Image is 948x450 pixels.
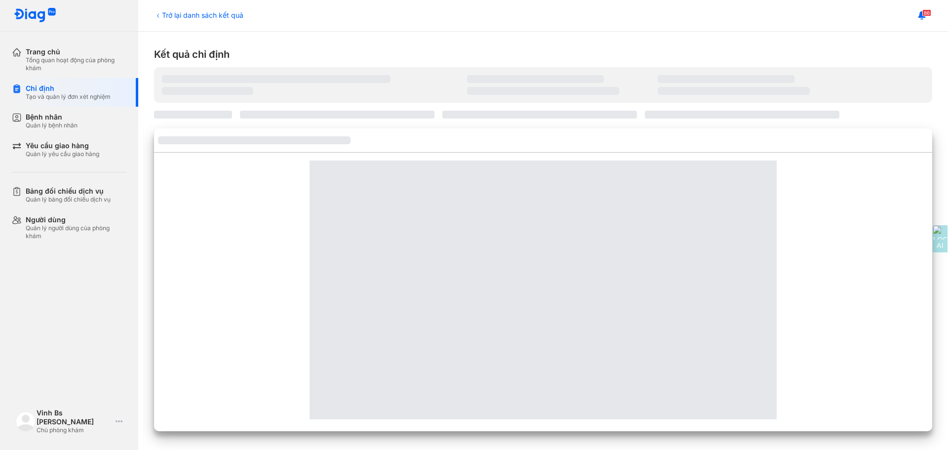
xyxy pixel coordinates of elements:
span: 86 [922,9,931,16]
div: Yêu cầu giao hàng [26,141,99,150]
div: Tạo và quản lý đơn xét nghiệm [26,93,111,101]
img: logo [14,8,56,23]
div: Chủ phòng khám [37,426,112,434]
div: Kết quả chỉ định [154,47,932,61]
div: Vinh Bs [PERSON_NAME] [37,409,112,426]
div: Trang chủ [26,47,126,56]
div: Người dùng [26,215,126,224]
div: Trở lại danh sách kết quả [154,10,243,20]
div: Tổng quan hoạt động của phòng khám [26,56,126,72]
div: Bảng đối chiếu dịch vụ [26,187,111,196]
div: Quản lý yêu cầu giao hàng [26,150,99,158]
div: Chỉ định [26,84,111,93]
img: logo [16,411,36,431]
div: Bệnh nhân [26,113,78,122]
div: Quản lý bệnh nhân [26,122,78,129]
div: Quản lý bảng đối chiếu dịch vụ [26,196,111,204]
div: Quản lý người dùng của phòng khám [26,224,126,240]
